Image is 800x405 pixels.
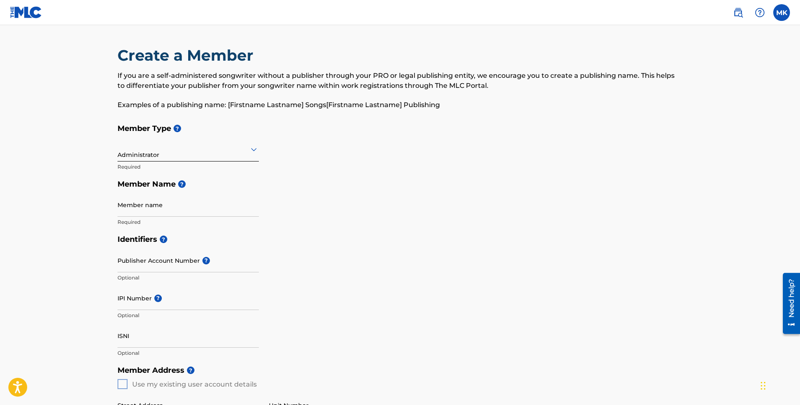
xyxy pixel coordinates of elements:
p: Examples of a publishing name: [Firstname Lastname] Songs[Firstname Lastname] Publishing [118,100,683,110]
div: Drag [761,373,766,398]
h5: Member Address [118,361,683,379]
span: ? [178,180,186,188]
span: ? [154,295,162,302]
span: ? [160,236,167,243]
a: Public Search [730,4,746,21]
img: help [755,8,765,18]
iframe: Resource Center [777,270,800,337]
div: Administrator [118,139,259,159]
div: Help [751,4,768,21]
img: MLC Logo [10,6,42,18]
p: Optional [118,349,259,357]
p: Required [118,163,259,171]
h2: Create a Member [118,46,258,65]
p: Optional [118,312,259,319]
p: Optional [118,274,259,282]
span: ? [187,367,194,374]
h5: Member Type [118,120,683,138]
img: search [733,8,743,18]
h5: Identifiers [118,231,683,249]
span: ? [202,257,210,264]
div: User Menu [773,4,790,21]
iframe: Chat Widget [758,365,800,405]
p: Required [118,218,259,226]
h5: Member Name [118,175,683,193]
span: ? [174,125,181,132]
p: If you are a self-administered songwriter without a publisher through your PRO or legal publishin... [118,71,683,91]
